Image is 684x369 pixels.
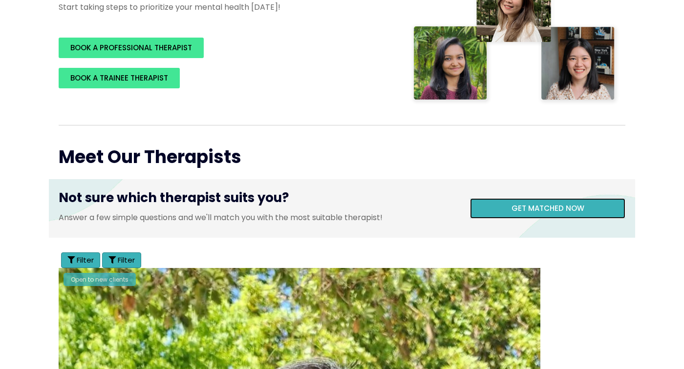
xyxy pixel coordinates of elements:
span: Meet Our Therapists [59,144,241,169]
div: Open to new clients [64,273,136,286]
p: Answer a few simple questions and we'll match you with the most suitable therapist! [59,212,455,223]
button: Filter Listings [102,252,141,268]
span: Filter [118,255,135,265]
span: Filter [77,255,94,265]
button: Filter Listings [61,252,100,268]
span: Get matched now [512,203,584,213]
a: BOOK A PROFESSIONAL THERAPIST [59,38,204,58]
a: BOOK A TRAINEE THERAPIST [59,68,180,88]
span: BOOK A TRAINEE THERAPIST [70,73,168,83]
a: Get matched now [470,198,625,219]
h3: Not sure which therapist suits you? [59,189,455,211]
p: Start taking steps to prioritize your mental health [DATE]! [59,1,391,13]
span: BOOK A PROFESSIONAL THERAPIST [70,42,192,53]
